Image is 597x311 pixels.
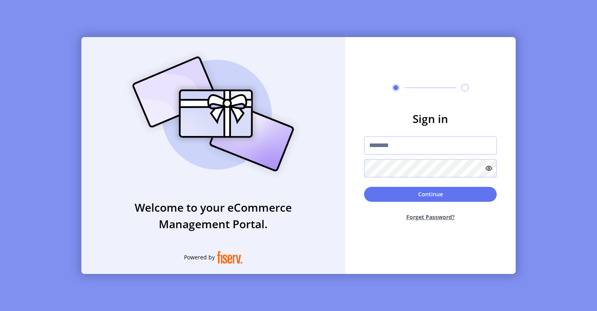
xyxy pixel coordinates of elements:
h3: Sign in [364,110,497,127]
img: card_Illustration.svg [120,48,306,180]
button: Forget Password? [364,207,497,227]
button: Continue [364,187,497,202]
h3: Welcome to your eCommerce Management Portal. [81,199,345,232]
span: Powered by [184,253,215,261]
